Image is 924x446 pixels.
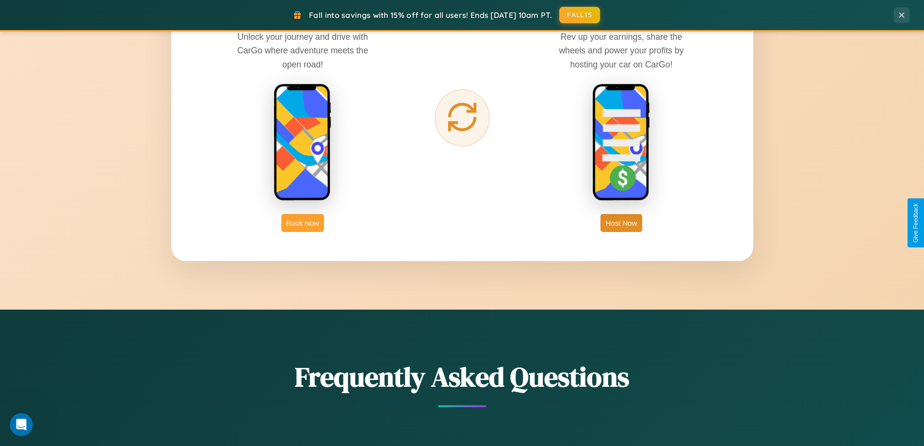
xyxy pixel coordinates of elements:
button: Book Now [281,214,324,232]
p: Unlock your journey and drive with CarGo where adventure meets the open road! [230,30,375,71]
button: FALL15 [559,7,600,23]
button: Host Now [600,214,642,232]
iframe: Intercom live chat [10,413,33,436]
img: host phone [592,83,650,202]
h2: Frequently Asked Questions [171,358,753,396]
div: Give Feedback [912,203,919,243]
span: Fall into savings with 15% off for all users! Ends [DATE] 10am PT. [309,10,552,20]
p: Rev up your earnings, share the wheels and power your profits by hosting your car on CarGo! [549,30,694,71]
img: rent phone [274,83,332,202]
